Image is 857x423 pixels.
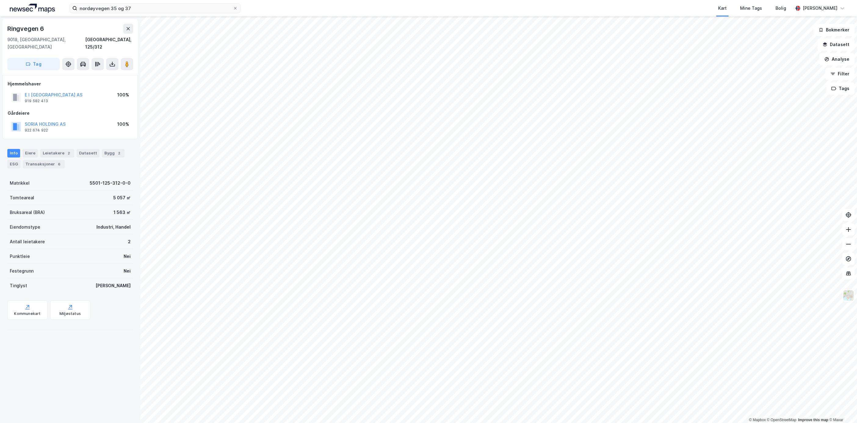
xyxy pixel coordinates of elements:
[14,311,41,316] div: Kommunekart
[843,290,854,301] img: Z
[825,68,855,80] button: Filter
[96,223,131,231] div: Industri, Handel
[10,253,30,260] div: Punktleie
[23,160,65,168] div: Transaksjoner
[85,36,133,51] div: [GEOGRAPHIC_DATA], 125/312
[826,394,857,423] iframe: Chat Widget
[124,267,131,275] div: Nei
[826,394,857,423] div: Kontrollprogram for chat
[124,253,131,260] div: Nei
[7,149,20,157] div: Info
[10,282,27,289] div: Tinglyst
[10,267,34,275] div: Festegrunn
[10,4,55,13] img: logo.a4113a55bc3d86da70a041830d287a7e.svg
[10,238,45,245] div: Antall leietakere
[113,194,131,201] div: 5 057 ㎡
[767,418,797,422] a: OpenStreetMap
[102,149,125,157] div: Bygg
[128,238,131,245] div: 2
[117,91,129,99] div: 100%
[7,36,85,51] div: 9018, [GEOGRAPHIC_DATA], [GEOGRAPHIC_DATA]
[60,311,81,316] div: Miljøstatus
[819,53,855,65] button: Analyse
[96,282,131,289] div: [PERSON_NAME]
[25,99,48,103] div: 919 582 413
[7,24,45,34] div: Ringvegen 6
[10,209,45,216] div: Bruksareal (BRA)
[813,24,855,36] button: Bokmerker
[826,82,855,95] button: Tags
[718,5,727,12] div: Kart
[23,149,38,157] div: Eiere
[803,5,837,12] div: [PERSON_NAME]
[740,5,762,12] div: Mine Tags
[77,149,99,157] div: Datasett
[56,161,62,167] div: 6
[776,5,786,12] div: Bolig
[117,121,129,128] div: 100%
[90,179,131,187] div: 5501-125-312-0-0
[10,179,30,187] div: Matrikkel
[25,128,48,133] div: 922 674 922
[40,149,74,157] div: Leietakere
[798,418,828,422] a: Improve this map
[114,209,131,216] div: 1 563 ㎡
[749,418,766,422] a: Mapbox
[8,110,133,117] div: Gårdeiere
[10,194,34,201] div: Tomteareal
[8,80,133,88] div: Hjemmelshaver
[77,4,233,13] input: Søk på adresse, matrikkel, gårdeiere, leietakere eller personer
[66,150,72,156] div: 2
[7,58,60,70] button: Tag
[10,223,40,231] div: Eiendomstype
[817,38,855,51] button: Datasett
[7,160,20,168] div: ESG
[116,150,122,156] div: 2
